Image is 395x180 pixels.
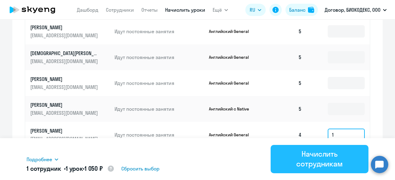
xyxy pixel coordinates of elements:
p: Английский с Native [209,106,255,112]
a: Начислить уроки [165,7,205,13]
td: 5 [264,96,307,122]
span: Ещё [213,6,222,14]
p: Английский General [209,29,255,34]
div: Начислить сотрудникам [279,149,360,169]
img: balance [308,7,314,13]
p: Идут постоянные занятия [114,106,204,112]
td: 5 [264,44,307,70]
button: Балансbalance [285,4,318,16]
button: Ещё [213,4,228,16]
span: 1 050 ₽ [85,165,103,172]
a: [PERSON_NAME][EMAIL_ADDRESS][DOMAIN_NAME] [30,76,110,90]
span: Подробнее [27,156,52,163]
p: Английский General [209,80,255,86]
p: Английский General [209,54,255,60]
p: [PERSON_NAME] [30,76,99,82]
a: [PERSON_NAME][EMAIL_ADDRESS][DOMAIN_NAME] [30,102,110,116]
p: [EMAIL_ADDRESS][DOMAIN_NAME] [30,58,99,65]
a: Дашборд [77,7,98,13]
td: 5 [264,70,307,96]
td: 4 [264,122,307,148]
span: RU [250,6,255,14]
p: Идут постоянные занятия [114,54,204,61]
p: Английский General [209,132,255,138]
p: [EMAIL_ADDRESS][DOMAIN_NAME] [30,135,99,142]
p: [EMAIL_ADDRESS][DOMAIN_NAME] [30,110,99,116]
a: [DEMOGRAPHIC_DATA][PERSON_NAME][EMAIL_ADDRESS][DOMAIN_NAME] [30,50,110,65]
td: 5 [264,18,307,44]
p: Идут постоянные занятия [114,28,204,35]
a: Сотрудники [106,7,134,13]
p: [PERSON_NAME] [30,102,99,108]
p: [DEMOGRAPHIC_DATA][PERSON_NAME] [30,50,99,57]
p: [PERSON_NAME] [30,24,99,31]
span: 1 урок [66,165,83,172]
p: Идут постоянные занятия [114,80,204,86]
p: [PERSON_NAME] [30,127,99,134]
div: Баланс [289,6,306,14]
p: [EMAIL_ADDRESS][DOMAIN_NAME] [30,32,99,39]
button: Договор, БИОКОДЕКС, ООО [322,2,390,17]
a: Отчеты [141,7,158,13]
p: [EMAIL_ADDRESS][DOMAIN_NAME] [30,84,99,90]
p: Идут постоянные занятия [114,131,204,138]
span: Сбросить выбор [121,165,160,172]
h5: 1 сотрудник • • [27,164,114,174]
a: [PERSON_NAME][EMAIL_ADDRESS][DOMAIN_NAME] [30,24,110,39]
p: Договор, БИОКОДЕКС, ООО [325,6,380,14]
button: Начислить сотрудникам [271,145,368,173]
a: [PERSON_NAME][EMAIL_ADDRESS][DOMAIN_NAME] [30,127,110,142]
button: RU [245,4,266,16]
